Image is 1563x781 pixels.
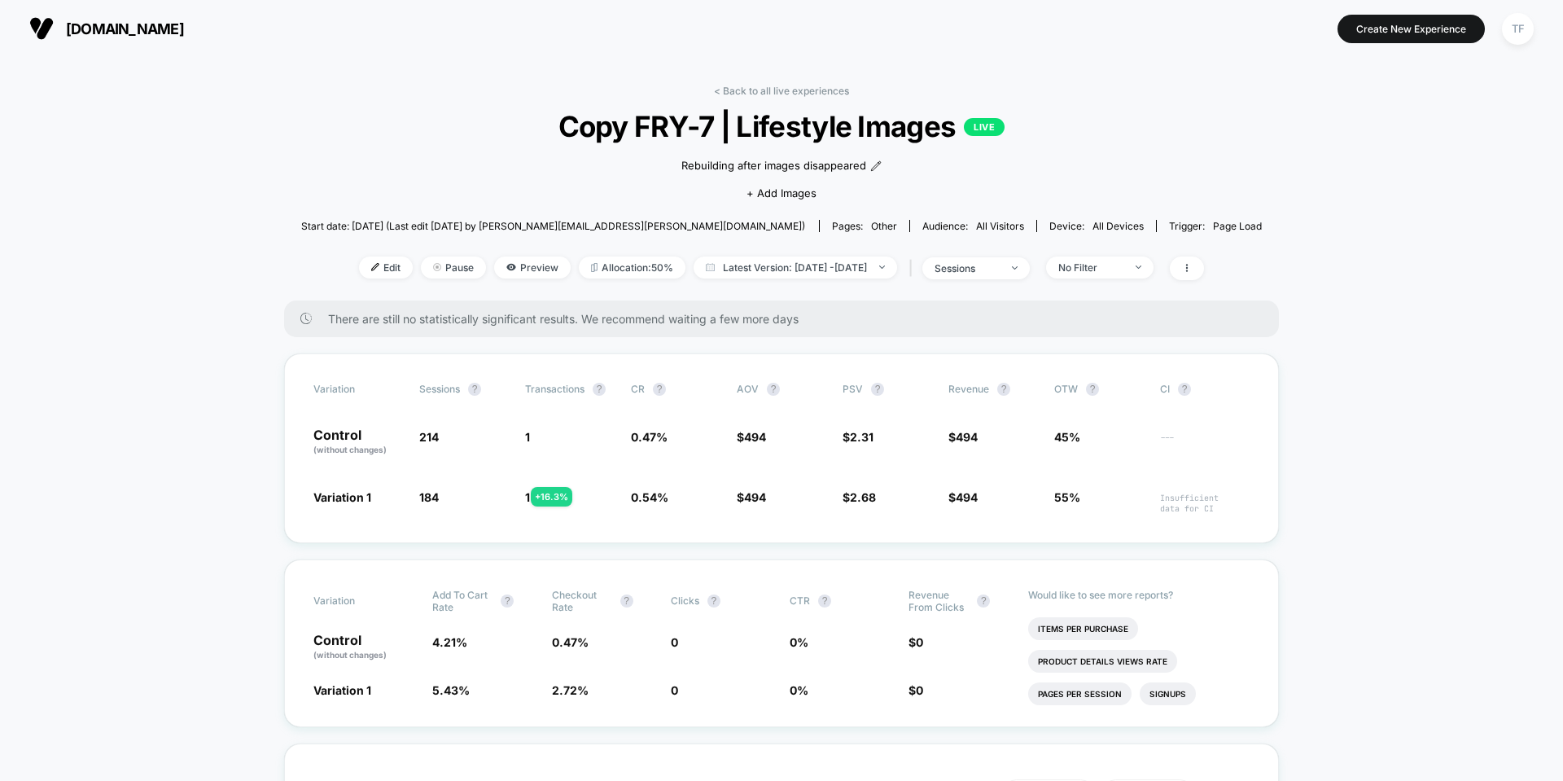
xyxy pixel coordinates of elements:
span: 494 [956,430,978,444]
button: ? [468,383,481,396]
button: ? [707,595,720,608]
span: 0 [916,635,923,649]
button: ? [997,383,1010,396]
span: other [871,220,897,232]
span: Edit [359,257,413,279]
span: Clicks [671,595,699,607]
img: Visually logo [29,16,54,41]
div: Pages: [832,220,897,232]
button: Create New Experience [1338,15,1485,43]
img: end [879,265,885,269]
div: No Filter [1058,261,1123,274]
span: Pause [421,257,486,279]
span: $ [908,635,923,649]
button: ? [501,595,514,608]
span: Variation [313,383,403,396]
span: $ [948,430,978,444]
span: (without changes) [313,445,387,454]
span: PSV [843,383,863,395]
button: ? [871,383,884,396]
span: all devices [1092,220,1144,232]
span: 214 [419,430,439,444]
li: Signups [1140,682,1196,705]
button: ? [977,595,990,608]
span: Device: [1036,220,1156,232]
p: Control [313,634,416,661]
span: Variation 1 [313,490,371,504]
span: 0 % [790,683,808,697]
span: CR [631,383,645,395]
span: 0.47 % [631,430,668,444]
li: Product Details Views Rate [1028,650,1177,673]
p: Control [313,428,403,456]
span: 0 [671,683,678,697]
button: ? [767,383,780,396]
span: [DOMAIN_NAME] [66,20,184,37]
span: 0.47 % [552,635,589,649]
span: | [905,257,922,280]
span: Start date: [DATE] (Last edit [DATE] by [PERSON_NAME][EMAIL_ADDRESS][PERSON_NAME][DOMAIN_NAME]) [301,220,805,232]
span: $ [737,490,766,504]
span: 2.31 [850,430,873,444]
span: Revenue [948,383,989,395]
img: rebalance [591,263,598,272]
button: ? [620,595,633,608]
button: ? [1178,383,1191,396]
li: Items Per Purchase [1028,617,1138,640]
span: All Visitors [976,220,1024,232]
a: < Back to all live experiences [714,85,849,97]
div: Trigger: [1169,220,1262,232]
div: sessions [935,262,1000,274]
p: LIVE [964,118,1005,136]
span: 0.54 % [631,490,668,504]
span: 1 [525,490,530,504]
span: $ [948,490,978,504]
div: + 16.3 % [531,487,572,507]
span: 55% [1054,490,1080,504]
span: $ [737,430,766,444]
span: OTW [1054,383,1144,396]
img: edit [371,263,379,271]
span: CTR [790,595,810,607]
span: 2.72 % [552,683,589,697]
span: 45% [1054,430,1080,444]
button: ? [1086,383,1099,396]
span: 494 [744,430,766,444]
button: [DOMAIN_NAME] [24,15,189,42]
li: Pages Per Session [1028,682,1132,705]
button: ? [818,595,831,608]
span: Revenue From Clicks [908,589,969,613]
span: Rebuilding after images disappeared [681,158,866,174]
span: (without changes) [313,650,387,660]
span: Checkout Rate [552,589,612,613]
span: + Add Images [746,186,817,200]
span: Latest Version: [DATE] - [DATE] [694,257,897,279]
span: 0 [671,635,678,649]
span: 2.68 [850,490,876,504]
span: 0 [916,683,923,697]
p: Would like to see more reports? [1028,589,1250,601]
span: CI [1160,383,1250,396]
span: $ [843,430,873,444]
img: end [433,263,441,271]
span: Insufficient data for CI [1160,493,1250,514]
span: 0 % [790,635,808,649]
span: $ [843,490,876,504]
img: end [1136,265,1141,269]
span: Allocation: 50% [579,257,685,279]
span: Transactions [525,383,584,395]
span: 494 [956,490,978,504]
span: 4.21 % [432,635,467,649]
button: ? [593,383,606,396]
span: $ [908,683,923,697]
button: ? [653,383,666,396]
span: Preview [494,257,571,279]
span: Add To Cart Rate [432,589,493,613]
img: calendar [706,263,715,271]
div: Audience: [922,220,1024,232]
span: 184 [419,490,439,504]
span: Variation [313,589,403,613]
span: --- [1160,432,1250,456]
span: AOV [737,383,759,395]
span: Page Load [1213,220,1262,232]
